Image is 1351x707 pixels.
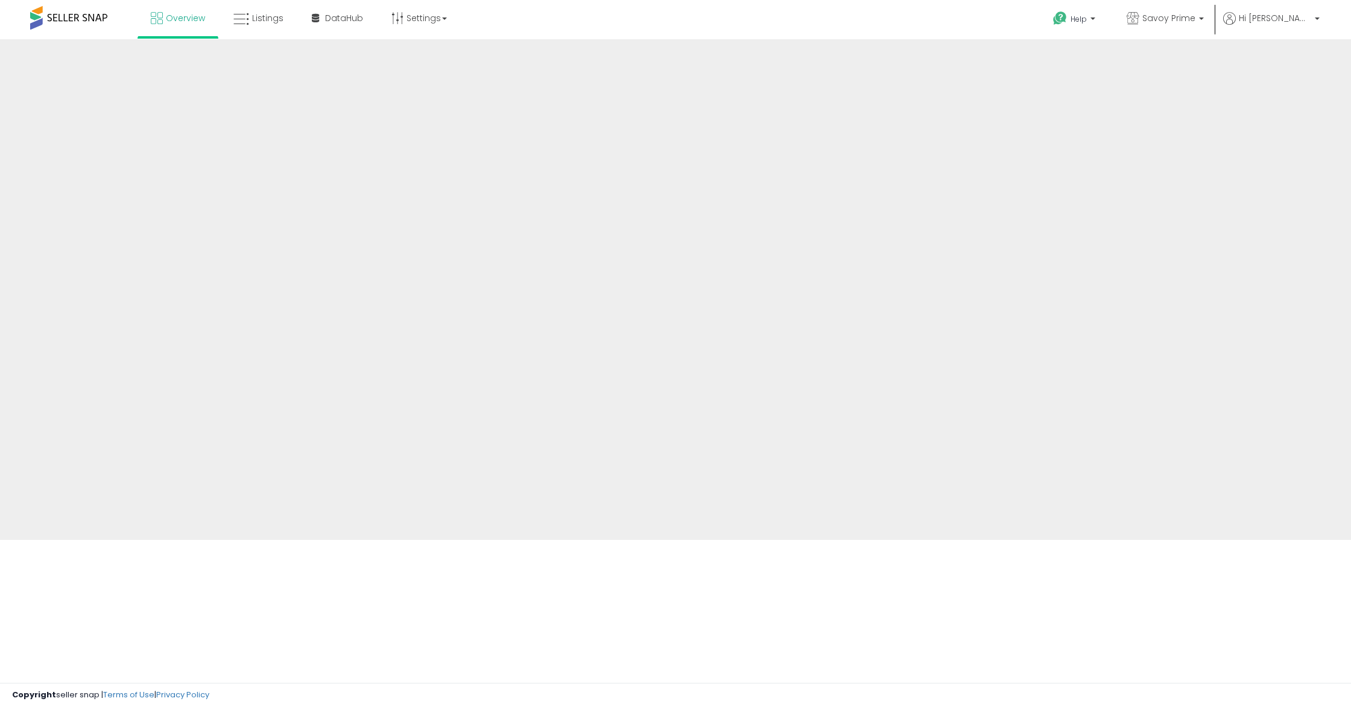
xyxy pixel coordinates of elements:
a: Hi [PERSON_NAME] [1223,12,1320,39]
span: Listings [252,12,283,24]
span: Help [1071,14,1087,24]
i: Get Help [1052,11,1068,26]
span: DataHub [325,12,363,24]
a: Help [1043,2,1107,39]
span: Hi [PERSON_NAME] [1239,12,1311,24]
span: Savoy Prime [1142,12,1195,24]
span: Overview [166,12,205,24]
